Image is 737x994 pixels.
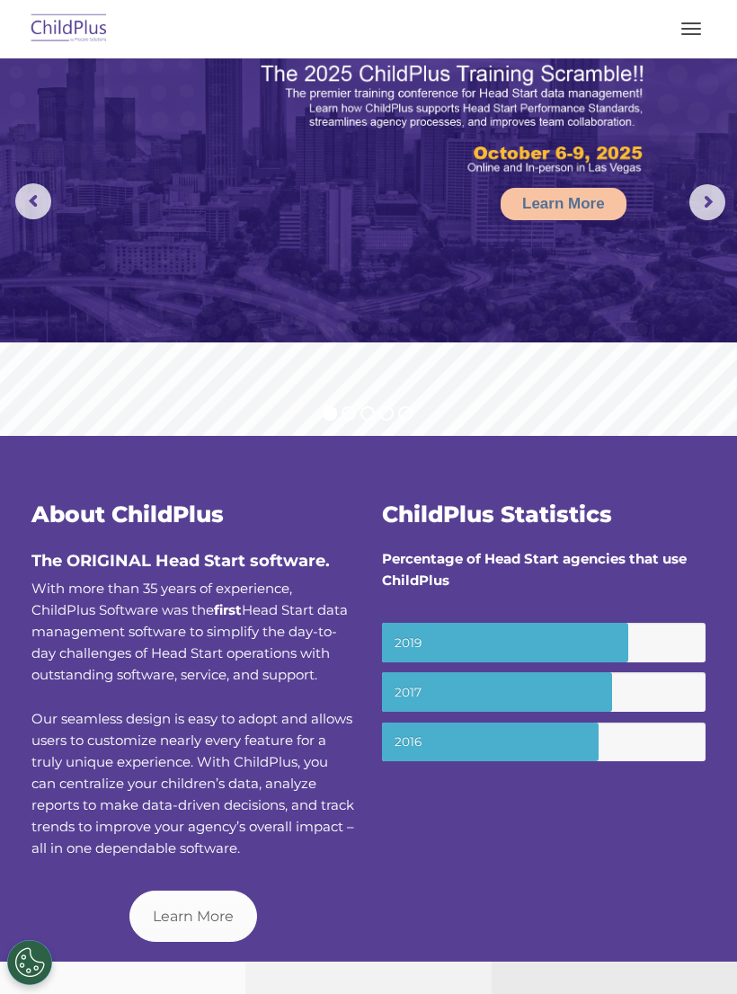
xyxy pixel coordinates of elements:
img: ChildPlus by Procare Solutions [27,8,111,50]
b: first [214,601,242,618]
small: 2017 [382,672,706,712]
span: Our seamless design is easy to adopt and allows users to customize nearly every feature for a tru... [31,710,354,856]
iframe: Chat Widget [434,800,737,994]
span: ChildPlus Statistics [382,501,612,528]
small: 2016 [382,723,706,762]
span: About ChildPlus [31,501,224,528]
a: Learn More [501,188,626,220]
span: With more than 35 years of experience, ChildPlus Software was the Head Start data management soft... [31,580,348,683]
span: The ORIGINAL Head Start software. [31,551,330,571]
strong: Percentage of Head Start agencies that use ChildPlus [382,550,687,589]
small: 2019 [382,623,706,662]
a: Learn More [129,891,257,942]
button: Cookies Settings [7,940,52,985]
